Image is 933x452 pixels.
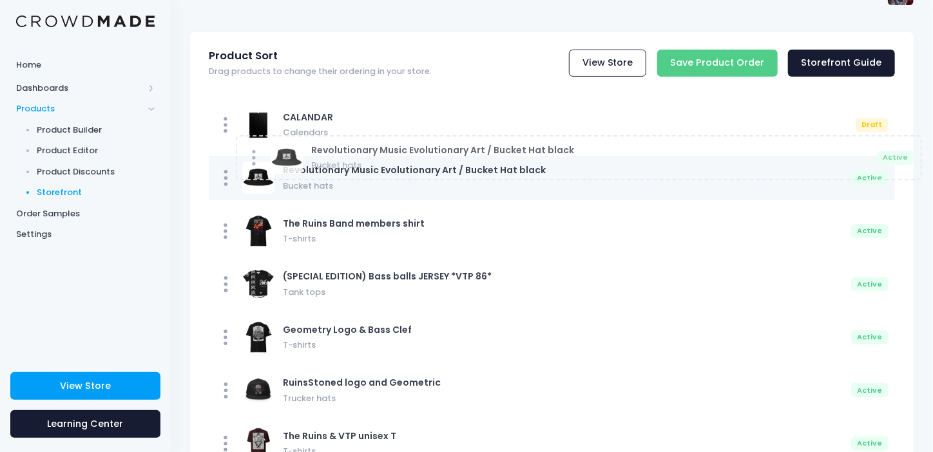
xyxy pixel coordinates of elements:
div: Active [851,171,889,185]
span: Tank tops [283,283,847,298]
div: Active [851,383,889,397]
span: Calendars [283,124,851,139]
span: The Ruins Band members shirt [283,217,425,230]
span: T-shirts [283,337,847,352]
input: Save Product Order [657,50,778,77]
span: Trucker hats [283,390,847,404]
div: Active [851,224,889,238]
span: View Store [60,379,111,392]
span: The Ruins & VTP unisex T [283,429,396,442]
span: Learning Center [48,417,124,430]
span: Drag products to change their ordering in your store. [209,67,432,77]
a: Storefront Guide [788,50,895,77]
div: Draft [856,118,889,132]
span: Product Editor [37,144,155,157]
span: Storefront [37,186,155,199]
span: Product Discounts [37,165,155,178]
span: CALANDAR [283,111,333,124]
span: Revolutionary Music Evolutionary Art / Bucket Hat black [283,164,546,176]
span: Home [16,59,155,71]
span: (SPECIAL EDITION) Bass balls JERSEY *VTP 86* [283,270,492,283]
div: Active [851,330,889,344]
div: Active [851,277,889,291]
span: Geometry Logo & Bass Clef [283,323,412,336]
span: Product Builder [37,124,155,137]
span: Settings [16,228,155,241]
span: T-shirts [283,231,847,245]
div: Active [851,437,889,451]
span: Dashboards [16,82,144,95]
a: Learning Center [10,410,160,438]
span: Bucket hats [283,177,847,192]
span: RuinsStoned logo and Geometric [283,376,441,389]
span: Products [16,102,144,115]
a: View Store [569,50,646,77]
a: View Store [10,372,160,400]
span: Order Samples [16,207,155,220]
img: Logo [16,15,155,28]
span: Product Sort [209,50,278,62]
